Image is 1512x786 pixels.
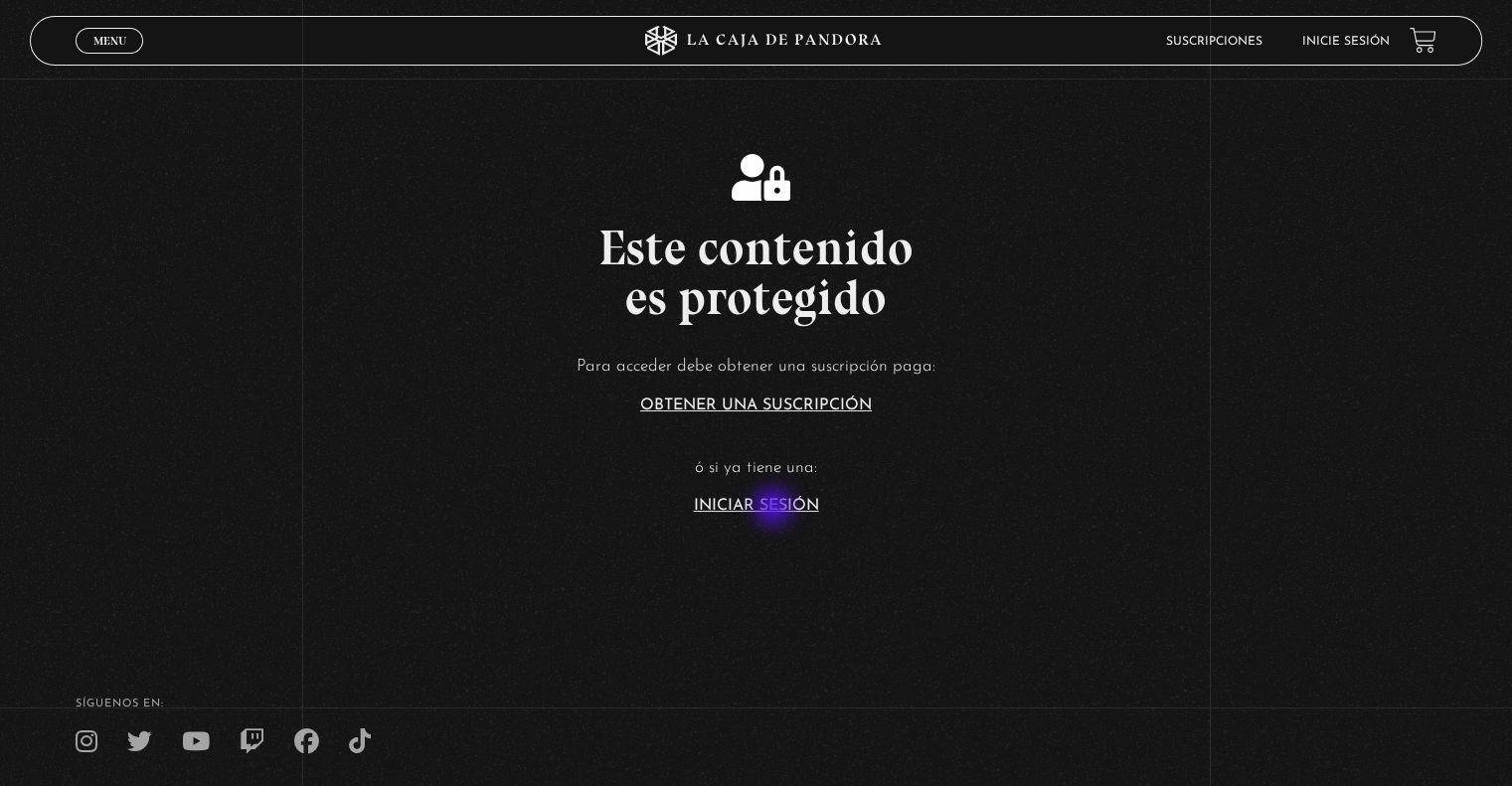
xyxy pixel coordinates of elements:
span: Menu [93,35,126,47]
h4: SÍguenos en: [76,699,1436,709]
span: Cerrar [86,52,133,66]
a: Obtener una suscripción [640,397,872,413]
a: Iniciar Sesión [694,498,819,514]
a: View your shopping cart [1410,27,1436,54]
a: Inicie sesión [1302,36,1390,48]
a: Suscripciones [1166,36,1262,48]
